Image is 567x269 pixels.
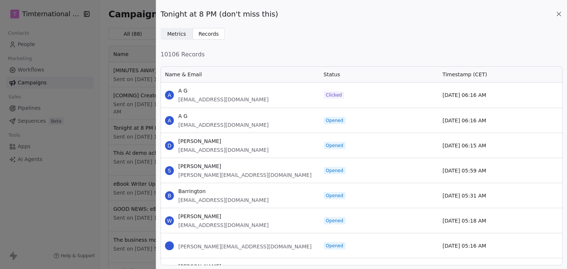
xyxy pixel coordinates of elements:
[324,71,340,78] span: Status
[165,91,174,99] span: A
[443,142,486,149] span: [DATE] 06:15 AM
[165,191,174,200] span: B
[178,196,269,204] span: [EMAIL_ADDRESS][DOMAIN_NAME]
[178,87,269,94] span: A G
[326,218,343,224] span: Opened
[443,167,486,174] span: [DATE] 05:59 AM
[178,137,269,145] span: [PERSON_NAME]
[443,71,487,78] span: Timestamp (CET)
[443,117,486,124] span: [DATE] 06:16 AM
[178,221,269,229] span: [EMAIL_ADDRESS][DOMAIN_NAME]
[326,243,343,249] span: Opened
[161,9,278,19] span: Tonight at 8 PM (don't miss this)
[443,91,486,99] span: [DATE] 06:16 AM
[178,146,269,154] span: [EMAIL_ADDRESS][DOMAIN_NAME]
[165,141,174,150] span: D
[161,83,563,266] div: grid
[165,71,202,78] span: Name & Email
[165,116,174,125] span: A
[167,30,186,38] span: Metrics
[178,112,269,120] span: A G
[443,217,486,224] span: [DATE] 05:18 AM
[443,242,486,249] span: [DATE] 05:16 AM
[178,188,269,195] span: Barrington
[161,50,563,59] span: 10106 Records
[165,216,174,225] span: W
[178,96,269,103] span: [EMAIL_ADDRESS][DOMAIN_NAME]
[326,118,343,123] span: Opened
[178,121,269,129] span: [EMAIL_ADDRESS][DOMAIN_NAME]
[326,168,343,174] span: Opened
[178,171,312,179] span: [PERSON_NAME][EMAIL_ADDRESS][DOMAIN_NAME]
[326,143,343,149] span: Opened
[178,243,312,250] span: [PERSON_NAME][EMAIL_ADDRESS][DOMAIN_NAME]
[178,213,269,220] span: [PERSON_NAME]
[178,163,312,170] span: [PERSON_NAME]
[326,193,343,199] span: Opened
[326,92,342,98] span: Clicked
[165,166,174,175] span: S
[443,192,486,199] span: [DATE] 05:31 AM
